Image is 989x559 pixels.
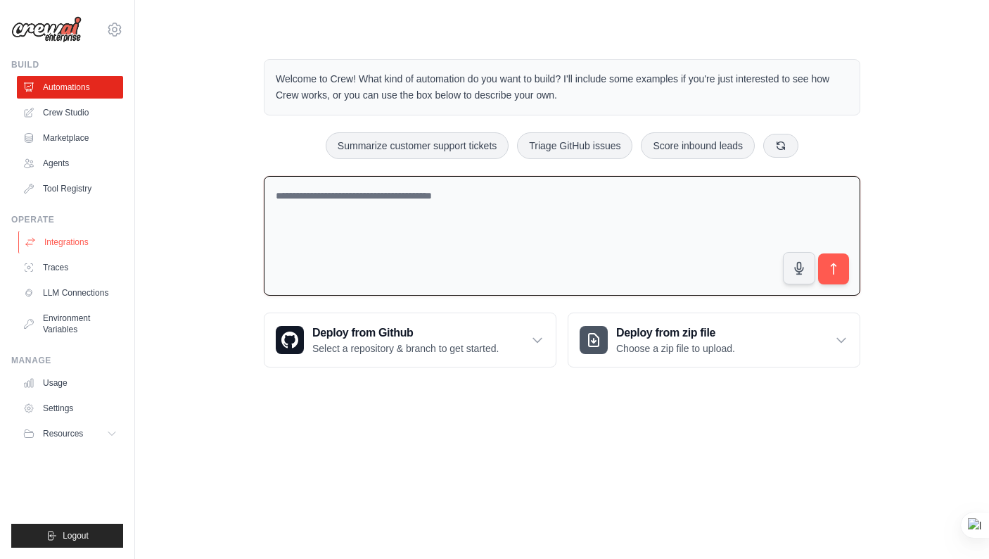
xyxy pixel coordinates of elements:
span: Resources [43,428,83,439]
button: Resources [17,422,123,445]
a: Crew Studio [17,101,123,124]
a: Usage [17,372,123,394]
p: Select a repository & branch to get started. [312,341,499,356]
a: Environment Variables [17,307,123,341]
button: Triage GitHub issues [517,132,632,159]
a: Traces [17,256,123,279]
a: Settings [17,397,123,420]
p: Welcome to Crew! What kind of automation do you want to build? I'll include some examples if you'... [276,71,848,103]
button: Logout [11,524,123,548]
a: Agents [17,152,123,175]
div: Manage [11,355,123,366]
p: Choose a zip file to upload. [616,341,735,356]
div: Widget de clavardage [919,491,989,559]
h3: Deploy from zip file [616,325,735,341]
a: Tool Registry [17,177,123,200]
span: Logout [63,530,89,541]
a: Automations [17,76,123,99]
img: Logo [11,16,82,43]
iframe: Chat Widget [919,491,989,559]
button: Score inbound leads [641,132,755,159]
button: Summarize customer support tickets [326,132,509,159]
a: Integrations [18,231,125,253]
div: Operate [11,214,123,225]
a: LLM Connections [17,282,123,304]
div: Build [11,59,123,70]
h3: Deploy from Github [312,325,499,341]
a: Marketplace [17,127,123,149]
